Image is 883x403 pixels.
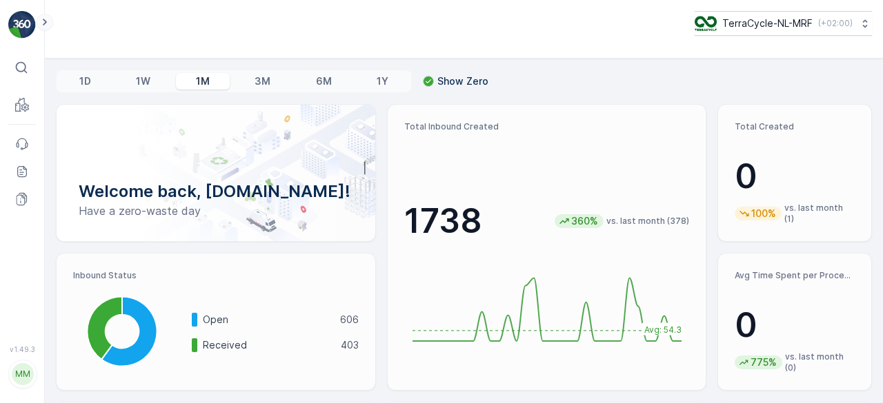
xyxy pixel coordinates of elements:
[735,121,855,132] p: Total Created
[340,313,359,327] p: 606
[695,11,872,36] button: TerraCycle-NL-MRF(+02:00)
[735,304,855,346] p: 0
[12,363,34,385] div: MM
[735,156,855,197] p: 0
[722,17,813,30] p: TerraCycle-NL-MRF
[196,74,210,88] p: 1M
[570,214,599,228] p: 360%
[316,74,332,88] p: 6M
[255,74,270,88] p: 3M
[404,121,690,132] p: Total Inbound Created
[79,203,353,219] p: Have a zero-waste day
[735,270,855,281] p: Avg Time Spent per Process (hr)
[79,74,91,88] p: 1D
[203,313,331,327] p: Open
[203,338,332,352] p: Received
[606,216,689,227] p: vs. last month (378)
[8,345,36,353] span: v 1.49.3
[785,351,855,373] p: vs. last month (0)
[404,200,482,242] p: 1738
[73,270,359,281] p: Inbound Status
[8,11,36,39] img: logo
[750,207,777,220] p: 100%
[749,355,778,369] p: 775%
[8,356,36,392] button: MM
[79,180,353,203] p: Welcome back, [DOMAIN_NAME]!
[437,74,488,88] p: Show Zero
[695,16,717,31] img: TC_v739CUj.png
[136,74,150,88] p: 1W
[784,203,855,225] p: vs. last month (1)
[341,338,359,352] p: 403
[818,18,853,29] p: ( +02:00 )
[377,74,388,88] p: 1Y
